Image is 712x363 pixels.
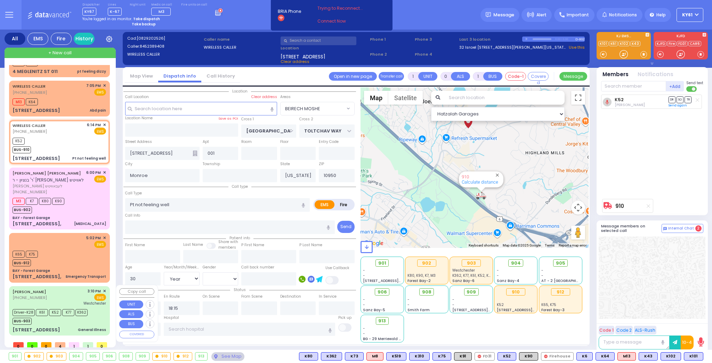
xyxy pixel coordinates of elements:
label: Fire units on call [181,3,207,7]
a: 910 [615,203,624,209]
a: Fire [667,41,676,46]
span: K64 [26,98,38,105]
div: BLS [639,352,658,361]
button: Copy call [119,288,154,295]
span: Phone 4 [415,51,457,57]
div: BLS [661,352,681,361]
button: Message [559,72,587,81]
div: K91 [454,352,472,361]
span: ✕ [103,288,106,294]
button: 10-4 [681,336,694,349]
span: [STREET_ADDRESS][PERSON_NAME] [452,307,518,313]
span: 6:00 PM [86,170,101,175]
div: BLS [386,352,406,361]
label: Areas [280,94,291,100]
label: Last 3 location [459,37,522,42]
span: 6:14 PM [87,122,101,128]
button: Code-1 [505,72,526,81]
label: Turn off text [686,86,697,92]
label: Use Callback [325,265,349,271]
a: Use this [569,45,585,50]
span: SO [677,96,683,103]
a: [PERSON_NAME] [PERSON_NAME] [13,170,81,176]
label: Fire [334,200,354,209]
span: K52 [49,309,61,316]
span: BEIRECH MOSHE [285,105,320,112]
img: red-radio-icon.svg [544,355,548,358]
div: M8 [366,352,383,361]
span: 0 [41,342,51,347]
span: Phone 3 [415,37,457,42]
span: Smith Farm [407,307,430,313]
span: Notifications [609,12,637,18]
div: 902 [417,259,436,267]
span: - [363,273,365,278]
label: Call Info [125,213,140,218]
button: Code 1 [599,326,614,334]
label: State [280,161,290,167]
span: Forest Bay-3 [541,307,565,313]
label: Cross 2 [299,116,313,122]
span: Sanz Bay-6 [452,278,475,283]
div: [STREET_ADDRESS], [13,273,61,280]
button: +Add [666,81,684,91]
div: 910 [476,191,486,200]
span: K362 [75,309,88,316]
button: Show satellite imagery [388,91,423,105]
span: 0 [27,342,38,347]
span: BEIRECH MOSHE [281,102,345,115]
span: 909 [467,289,476,296]
button: UNIT [418,72,437,81]
span: K90 [52,198,64,205]
span: EMS [94,294,106,301]
div: 901 [9,353,21,360]
span: Other building occupants [193,151,197,156]
span: BG - 29 Merriewold S. [363,336,402,341]
div: K310 [409,352,430,361]
button: Map camera controls [571,201,585,215]
span: ✕ [103,235,106,241]
label: P Last Name [299,242,322,248]
span: + New call [48,49,72,56]
label: Lines [108,3,122,7]
div: Pt not feeling well [72,156,106,161]
div: BLS [432,352,451,361]
span: [STREET_ADDRESS] [281,53,325,59]
span: [PERSON_NAME] לעבאוויטש [13,183,84,189]
label: Caller name [204,37,278,42]
div: K362 [321,352,342,361]
button: ALS [119,310,143,318]
button: BUS [483,72,502,81]
span: K-67 [108,8,122,16]
span: 3:10 PM [88,289,101,294]
label: WIRELESS CALLER [127,51,202,57]
span: BRIA Phone [278,8,301,15]
span: 0 [97,342,107,347]
span: [PHONE_NUMBER] [13,189,47,195]
span: - [363,268,365,273]
label: P First Name [241,242,264,248]
span: ר' בנציון - ר' [PERSON_NAME] מענדלאוויטש [13,177,94,183]
a: K43 [630,41,640,46]
span: - [497,273,499,278]
div: BAY - Forest Garage [13,268,50,273]
button: Internal Chat 2 [662,224,703,233]
span: Important [567,12,589,18]
label: Caller: [127,43,202,49]
label: Room [241,139,252,145]
span: 904 [511,260,521,267]
a: Calculate distance [462,179,498,185]
div: BLS [596,352,615,361]
label: First Name [125,242,145,248]
span: TR [685,96,691,103]
a: WIRELESS CALLER [13,83,46,89]
label: From Scene [241,294,262,299]
button: Notifications [638,71,673,79]
button: Code 2 [615,326,633,334]
span: - [363,302,365,307]
span: KY61 [682,12,693,18]
span: 8452389408 [140,43,164,49]
div: 910 [506,288,525,296]
div: 912 [174,353,192,360]
input: Search hospital [164,323,335,336]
